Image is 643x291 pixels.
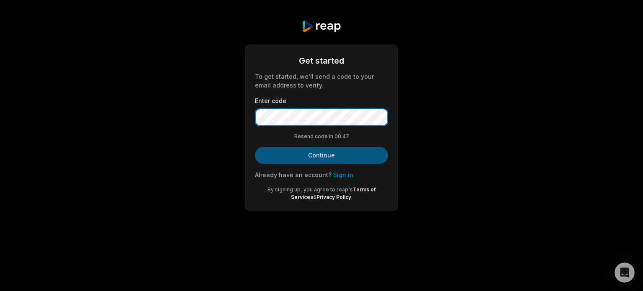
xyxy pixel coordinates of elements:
[351,194,352,200] span: .
[255,54,388,67] div: Get started
[267,186,353,193] span: By signing up, you agree to reap's
[255,147,388,164] button: Continue
[291,186,376,200] a: Terms of Services
[255,96,388,105] label: Enter code
[301,20,341,33] img: reap
[333,171,353,178] a: Sign in
[342,133,349,140] span: 47
[255,171,332,178] span: Already have an account?
[615,263,635,283] iframe: Intercom live chat
[316,194,351,200] a: Privacy Policy
[255,133,388,140] div: Resend code in 00:
[255,72,388,90] div: To get started, we'll send a code to your email address to verify.
[313,194,316,200] span: &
